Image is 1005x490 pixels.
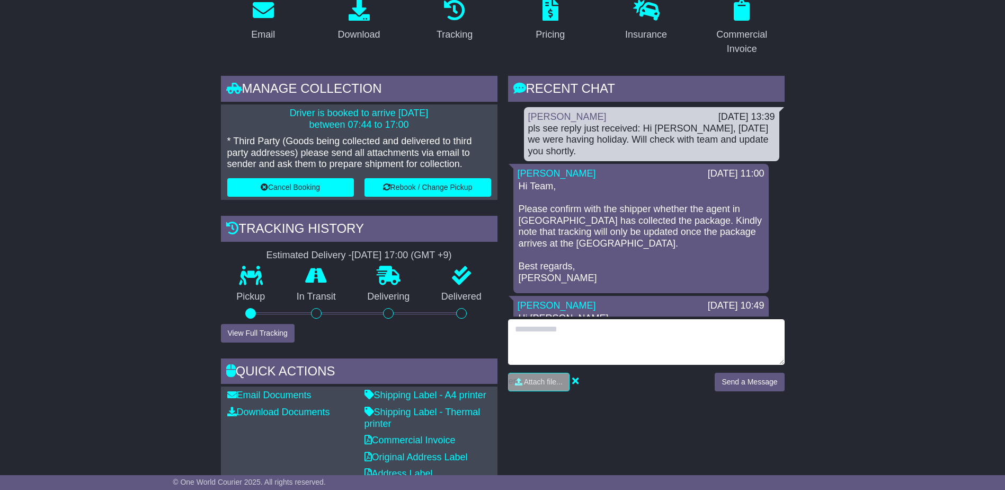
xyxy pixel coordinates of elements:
div: Quick Actions [221,358,497,387]
p: Delivering [352,291,426,303]
a: Shipping Label - Thermal printer [364,407,481,429]
p: Hi Team, Please confirm with the shipper whether the agent in [GEOGRAPHIC_DATA] has collected the... [519,181,763,284]
div: pls see reply just received: Hi [PERSON_NAME], [DATE] we were having holiday. Will check with tea... [528,123,775,157]
p: Pickup [221,291,281,303]
a: Address Label [364,468,433,479]
a: [PERSON_NAME] [518,300,596,311]
div: [DATE] 13:39 [718,111,775,123]
div: Download [337,28,380,42]
button: Send a Message [715,373,784,391]
div: [DATE] 11:00 [708,168,764,180]
div: Email [251,28,275,42]
a: Shipping Label - A4 printer [364,390,486,400]
div: Manage collection [221,76,497,104]
p: Delivered [425,291,497,303]
a: [PERSON_NAME] [518,168,596,179]
button: Cancel Booking [227,178,354,197]
p: Driver is booked to arrive [DATE] between 07:44 to 17:00 [227,108,491,130]
p: * Third Party (Goods being collected and delivered to third party addresses) please send all atta... [227,136,491,170]
div: Tracking [437,28,473,42]
a: Email Documents [227,390,312,400]
div: Tracking history [221,216,497,244]
div: Estimated Delivery - [221,250,497,261]
a: Original Address Label [364,452,468,462]
div: RECENT CHAT [508,76,785,104]
a: Download Documents [227,407,330,417]
a: Commercial Invoice [364,435,456,445]
button: Rebook / Change Pickup [364,178,491,197]
div: [DATE] 17:00 (GMT +9) [352,250,452,261]
a: [PERSON_NAME] [528,111,607,122]
div: [DATE] 10:49 [708,300,764,312]
div: Pricing [536,28,565,42]
span: © One World Courier 2025. All rights reserved. [173,478,326,486]
div: Commercial Invoice [706,28,778,56]
div: Insurance [625,28,667,42]
p: Hi [PERSON_NAME], DHL advised that their team in [GEOGRAPHIC_DATA] do not have direct services at... [519,313,763,439]
button: View Full Tracking [221,324,295,343]
p: In Transit [281,291,352,303]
